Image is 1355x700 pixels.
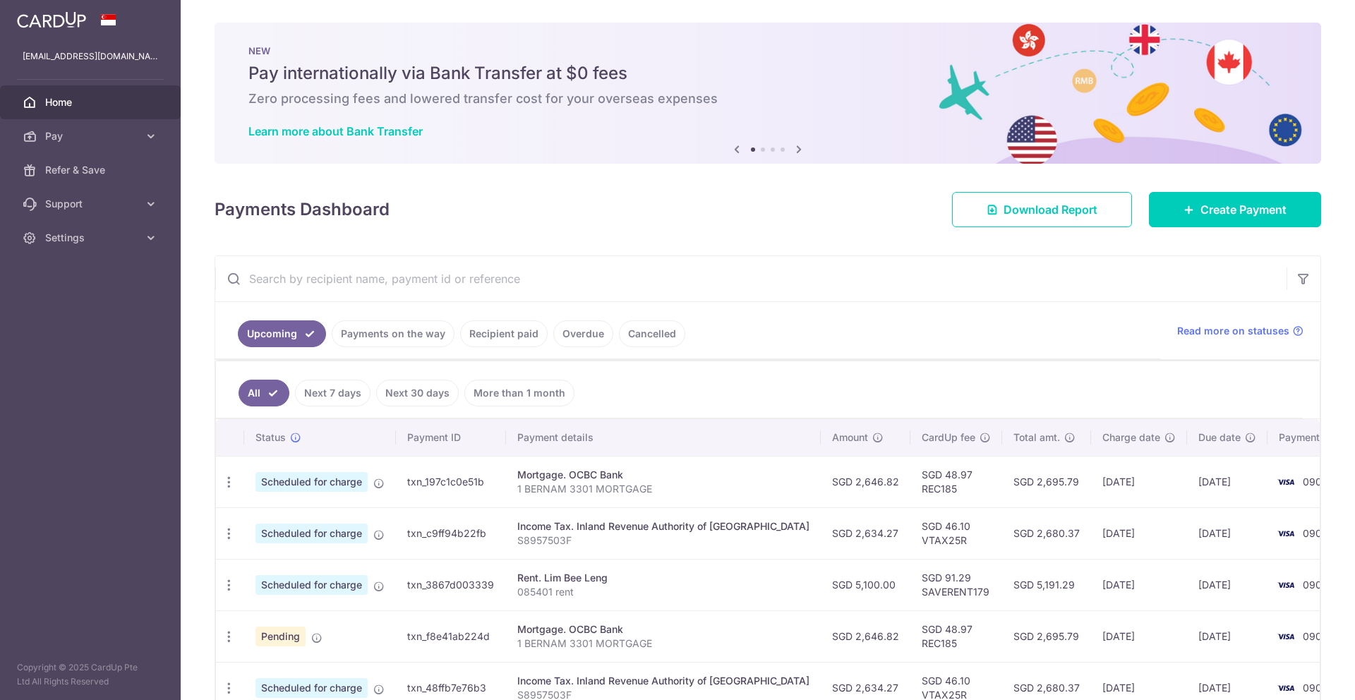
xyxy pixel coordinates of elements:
[45,95,138,109] span: Home
[1091,507,1187,559] td: [DATE]
[1272,680,1300,696] img: Bank Card
[1002,559,1091,610] td: SGD 5,191.29
[376,380,459,406] a: Next 30 days
[619,320,685,347] a: Cancelled
[23,49,158,64] p: [EMAIL_ADDRESS][DOMAIN_NAME]
[1002,610,1091,662] td: SGD 2,695.79
[517,622,809,636] div: Mortgage. OCBC Bank
[1013,430,1060,445] span: Total amt.
[1177,324,1303,338] a: Read more on statuses
[239,380,289,406] a: All
[45,231,138,245] span: Settings
[1091,559,1187,610] td: [DATE]
[215,256,1287,301] input: Search by recipient name, payment id or reference
[248,124,423,138] a: Learn more about Bank Transfer
[1200,201,1287,218] span: Create Payment
[1303,682,1328,694] span: 0909
[1102,430,1160,445] span: Charge date
[295,380,371,406] a: Next 7 days
[1303,527,1328,539] span: 0909
[517,482,809,496] p: 1 BERNAM 3301 MORTGAGE
[17,11,86,28] img: CardUp
[1177,324,1289,338] span: Read more on statuses
[45,197,138,211] span: Support
[1187,456,1267,507] td: [DATE]
[1004,201,1097,218] span: Download Report
[248,90,1287,107] h6: Zero processing fees and lowered transfer cost for your overseas expenses
[517,571,809,585] div: Rent. Lim Bee Leng
[1272,473,1300,490] img: Bank Card
[821,559,910,610] td: SGD 5,100.00
[517,468,809,482] div: Mortgage. OCBC Bank
[1303,476,1328,488] span: 0909
[553,320,613,347] a: Overdue
[1187,610,1267,662] td: [DATE]
[1002,456,1091,507] td: SGD 2,695.79
[460,320,548,347] a: Recipient paid
[255,524,368,543] span: Scheduled for charge
[910,559,1002,610] td: SGD 91.29 SAVERENT179
[1198,430,1241,445] span: Due date
[248,62,1287,85] h5: Pay internationally via Bank Transfer at $0 fees
[1091,456,1187,507] td: [DATE]
[215,197,390,222] h4: Payments Dashboard
[517,519,809,533] div: Income Tax. Inland Revenue Authority of [GEOGRAPHIC_DATA]
[952,192,1132,227] a: Download Report
[517,674,809,688] div: Income Tax. Inland Revenue Authority of [GEOGRAPHIC_DATA]
[821,456,910,507] td: SGD 2,646.82
[255,575,368,595] span: Scheduled for charge
[517,533,809,548] p: S8957503F
[506,419,821,456] th: Payment details
[45,163,138,177] span: Refer & Save
[517,585,809,599] p: 085401 rent
[1149,192,1321,227] a: Create Payment
[396,419,506,456] th: Payment ID
[1187,507,1267,559] td: [DATE]
[1303,579,1328,591] span: 0909
[1272,577,1300,593] img: Bank Card
[1187,559,1267,610] td: [DATE]
[255,627,306,646] span: Pending
[396,507,506,559] td: txn_c9ff94b22fb
[1091,610,1187,662] td: [DATE]
[215,23,1321,164] img: Bank transfer banner
[255,472,368,492] span: Scheduled for charge
[1303,630,1328,642] span: 0909
[910,507,1002,559] td: SGD 46.10 VTAX25R
[255,678,368,698] span: Scheduled for charge
[464,380,574,406] a: More than 1 month
[332,320,454,347] a: Payments on the way
[396,559,506,610] td: txn_3867d003339
[1002,507,1091,559] td: SGD 2,680.37
[821,507,910,559] td: SGD 2,634.27
[45,129,138,143] span: Pay
[396,610,506,662] td: txn_f8e41ab224d
[396,456,506,507] td: txn_197c1c0e51b
[821,610,910,662] td: SGD 2,646.82
[255,430,286,445] span: Status
[910,456,1002,507] td: SGD 48.97 REC185
[922,430,975,445] span: CardUp fee
[238,320,326,347] a: Upcoming
[248,45,1287,56] p: NEW
[1272,628,1300,645] img: Bank Card
[1272,525,1300,542] img: Bank Card
[517,636,809,651] p: 1 BERNAM 3301 MORTGAGE
[832,430,868,445] span: Amount
[910,610,1002,662] td: SGD 48.97 REC185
